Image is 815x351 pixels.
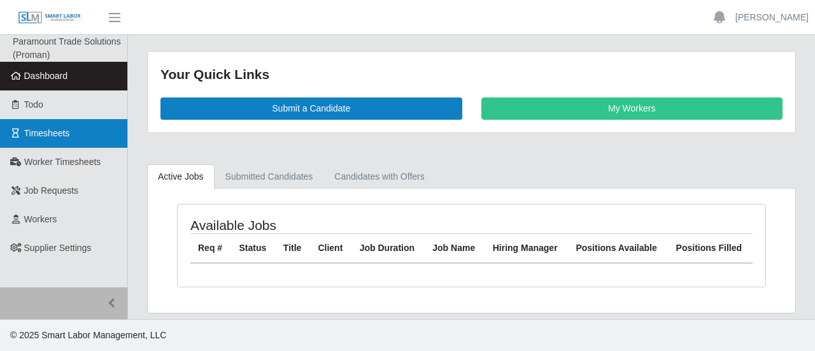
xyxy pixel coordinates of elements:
span: Supplier Settings [24,243,92,253]
th: Hiring Manager [485,233,569,263]
th: Req # [190,233,232,263]
a: Submit a Candidate [160,97,462,120]
th: Client [310,233,351,263]
th: Positions Available [568,233,668,263]
div: Your Quick Links [160,64,783,85]
a: Submitted Candidates [215,164,324,189]
a: [PERSON_NAME] [735,11,809,24]
th: Positions Filled [669,233,753,263]
th: Status [232,233,276,263]
span: Dashboard [24,71,68,81]
span: Paramount Trade Solutions (Proman) [13,36,121,60]
a: Candidates with Offers [323,164,435,189]
span: Workers [24,214,57,224]
h4: Available Jobs [190,217,413,233]
span: Todo [24,99,43,110]
th: Job Duration [352,233,425,263]
span: Job Requests [24,185,79,196]
a: My Workers [481,97,783,120]
th: Job Name [425,233,485,263]
span: Timesheets [24,128,70,138]
img: SLM Logo [18,11,81,25]
span: © 2025 Smart Labor Management, LLC [10,330,166,340]
span: Worker Timesheets [24,157,101,167]
th: Title [276,233,311,263]
a: Active Jobs [147,164,215,189]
